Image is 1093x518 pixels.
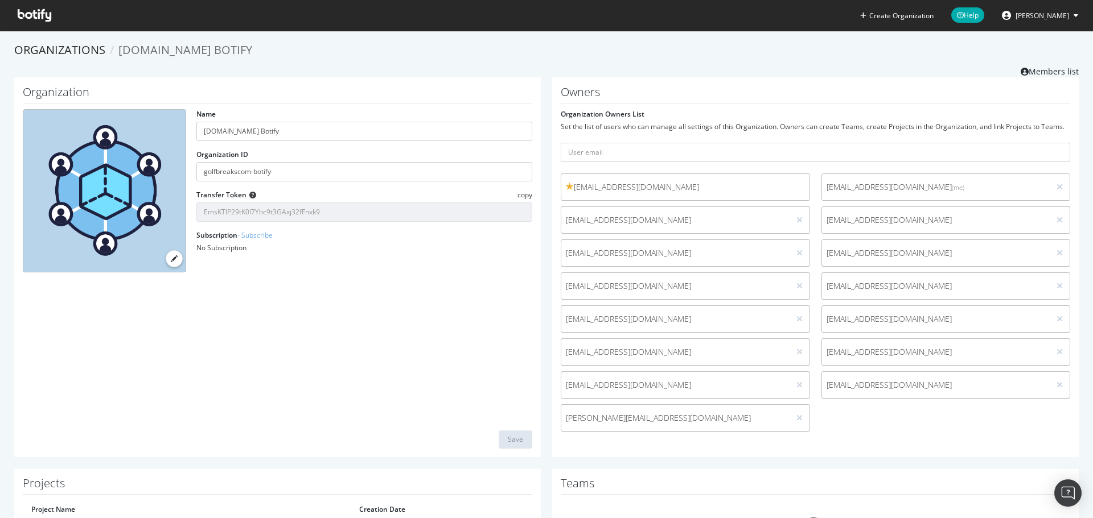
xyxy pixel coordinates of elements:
[196,109,216,119] label: Name
[499,430,532,449] button: Save
[23,86,532,103] h1: Organization
[196,243,532,252] div: No Subscription
[561,143,1070,162] input: User email
[517,190,532,200] span: copy
[566,247,785,259] span: [EMAIL_ADDRESS][DOMAIN_NAME]
[952,183,964,192] small: (me)
[566,280,785,292] span: [EMAIL_ADDRESS][DOMAIN_NAME]
[860,10,934,21] button: Create Organization
[951,7,984,23] span: Help
[237,230,273,240] a: - Subscribe
[196,190,246,200] label: Transfer Token
[566,313,785,325] span: [EMAIL_ADDRESS][DOMAIN_NAME]
[1016,11,1069,20] span: Tom Duncombe
[561,109,644,119] label: Organization Owners List
[23,477,532,495] h1: Projects
[1054,479,1082,507] div: Open Intercom Messenger
[827,313,1046,325] span: [EMAIL_ADDRESS][DOMAIN_NAME]
[566,214,785,226] span: [EMAIL_ADDRESS][DOMAIN_NAME]
[196,150,248,159] label: Organization ID
[14,42,1079,59] ol: breadcrumbs
[561,86,1070,103] h1: Owners
[508,434,523,444] div: Save
[566,181,805,193] span: [EMAIL_ADDRESS][DOMAIN_NAME]
[827,181,1046,193] span: [EMAIL_ADDRESS][DOMAIN_NAME]
[566,412,785,424] span: [PERSON_NAME][EMAIL_ADDRESS][DOMAIN_NAME]
[993,6,1087,24] button: [PERSON_NAME]
[827,280,1046,292] span: [EMAIL_ADDRESS][DOMAIN_NAME]
[827,214,1046,226] span: [EMAIL_ADDRESS][DOMAIN_NAME]
[196,162,532,181] input: Organization ID
[196,122,532,141] input: name
[827,379,1046,391] span: [EMAIL_ADDRESS][DOMAIN_NAME]
[566,346,785,358] span: [EMAIL_ADDRESS][DOMAIN_NAME]
[561,122,1070,131] div: Set the list of users who can manage all settings of this Organization. Owners can create Teams, ...
[827,346,1046,358] span: [EMAIL_ADDRESS][DOMAIN_NAME]
[566,379,785,391] span: [EMAIL_ADDRESS][DOMAIN_NAME]
[1021,63,1079,77] a: Members list
[118,42,252,57] span: [DOMAIN_NAME] Botify
[14,42,105,57] a: Organizations
[561,477,1070,495] h1: Teams
[827,247,1046,259] span: [EMAIL_ADDRESS][DOMAIN_NAME]
[196,230,273,240] label: Subscription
